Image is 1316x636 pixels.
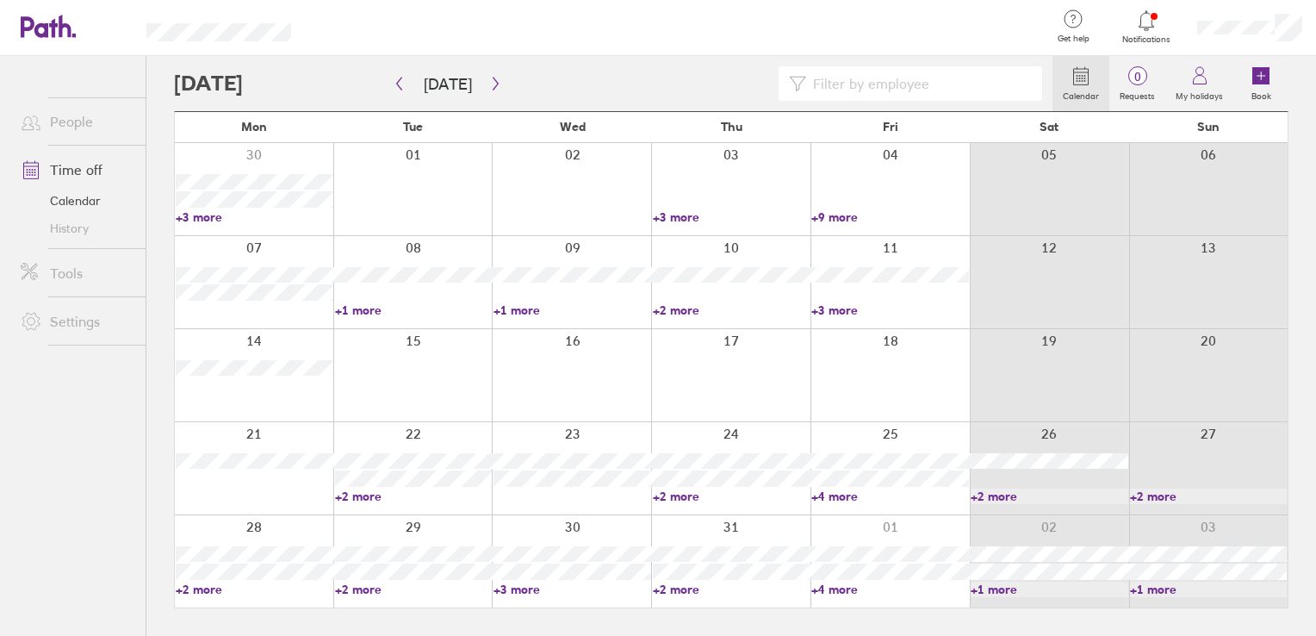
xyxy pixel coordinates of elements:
a: +2 more [653,302,810,318]
a: +2 more [653,582,810,597]
a: +3 more [653,209,810,225]
a: 0Requests [1109,56,1165,111]
a: +2 more [1130,489,1288,504]
a: +1 more [1130,582,1288,597]
span: Thu [721,120,742,134]
a: +2 more [176,582,333,597]
a: +2 more [971,489,1128,504]
a: +1 more [971,582,1128,597]
a: Time off [7,153,146,187]
span: Get help [1046,34,1102,44]
a: People [7,104,146,139]
a: Tools [7,256,146,290]
button: [DATE] [410,70,486,98]
span: Tue [403,120,423,134]
a: +1 more [335,302,493,318]
label: Requests [1109,86,1165,102]
span: Wed [560,120,586,134]
a: +4 more [811,489,969,504]
a: Calendar [1052,56,1109,111]
a: +1 more [493,302,651,318]
span: Notifications [1119,34,1175,45]
label: My holidays [1165,86,1233,102]
span: Sat [1040,120,1058,134]
a: +2 more [335,582,493,597]
a: History [7,215,146,242]
a: +3 more [811,302,969,318]
input: Filter by employee [806,67,1032,100]
a: +3 more [493,582,651,597]
span: 0 [1109,70,1165,84]
a: +4 more [811,582,969,597]
a: My holidays [1165,56,1233,111]
label: Calendar [1052,86,1109,102]
a: +9 more [811,209,969,225]
span: Sun [1197,120,1220,134]
a: Calendar [7,187,146,215]
a: +2 more [653,489,810,504]
a: Settings [7,304,146,339]
span: Mon [241,120,267,134]
span: Fri [883,120,898,134]
a: +2 more [335,489,493,504]
label: Book [1241,86,1282,102]
a: +3 more [176,209,333,225]
a: Notifications [1119,9,1175,45]
a: Book [1233,56,1288,111]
